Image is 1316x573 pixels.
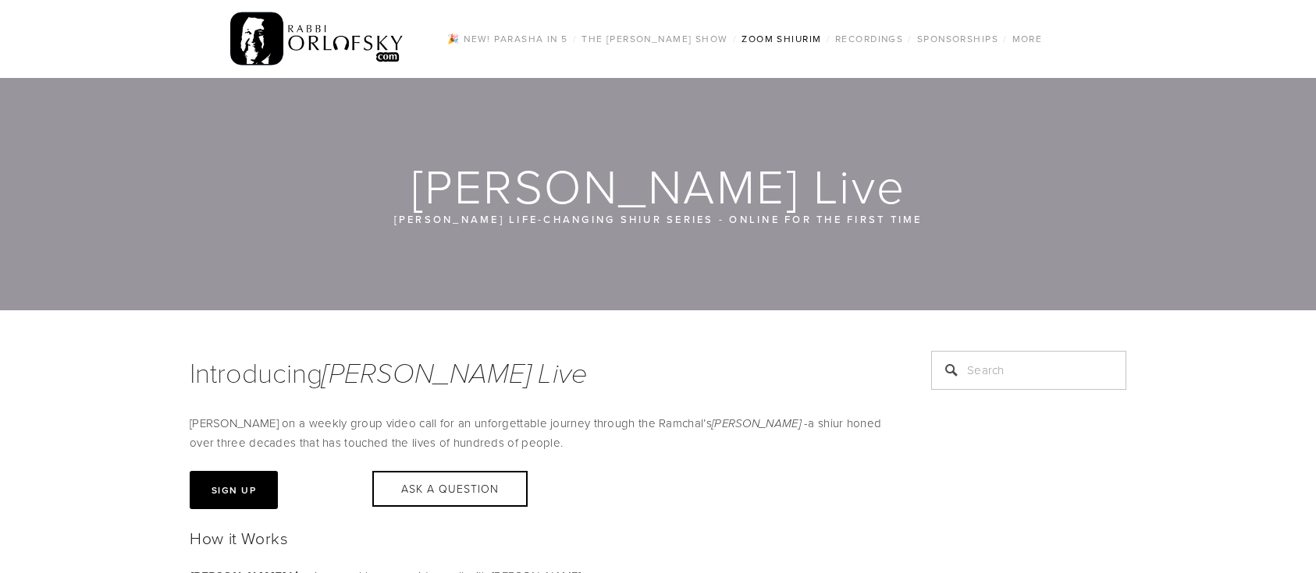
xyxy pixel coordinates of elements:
[190,414,892,452] p: [PERSON_NAME] on a weekly group video call for an unforgettable journey through the Ramchal’s a s...
[443,29,572,49] a: 🎉 NEW! Parasha in 5
[573,32,577,45] span: /
[372,471,528,507] button: Ask a Question
[577,29,733,49] a: The [PERSON_NAME] Show
[931,351,1126,390] input: Search
[712,417,809,430] em: [PERSON_NAME] -
[827,32,831,45] span: /
[831,29,908,49] a: Recordings
[230,9,404,69] img: RabbiOrlofsky.com
[190,528,892,547] h2: How it Works
[1008,29,1047,49] a: More
[190,161,1128,210] h1: [PERSON_NAME] Live
[283,210,1033,228] p: [PERSON_NAME] life-changing shiur series - online for the first time
[1003,32,1007,45] span: /
[908,32,912,45] span: /
[190,471,278,509] button: Sign Up
[733,32,737,45] span: /
[912,29,1003,49] a: Sponsorships
[322,358,588,391] em: [PERSON_NAME] Live
[737,29,826,49] a: Zoom Shiurim
[190,351,892,395] h1: Introducing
